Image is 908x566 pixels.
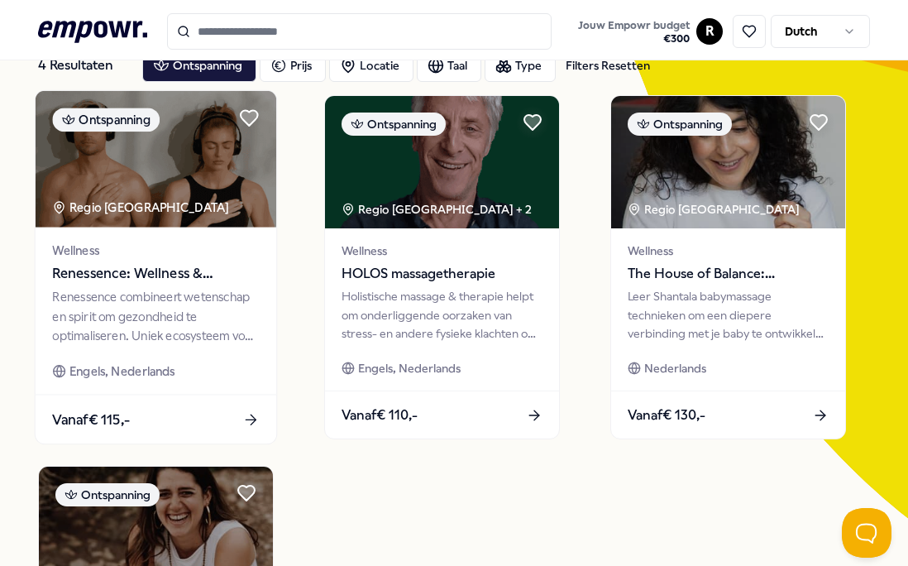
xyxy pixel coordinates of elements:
[417,49,481,82] button: Taal
[142,49,256,82] button: Ontspanning
[52,198,232,217] div: Regio [GEOGRAPHIC_DATA]
[628,200,802,218] div: Regio [GEOGRAPHIC_DATA]
[69,362,175,381] span: Engels, Nederlands
[575,16,693,49] button: Jouw Empowr budget€300
[52,241,259,260] span: Wellness
[329,49,413,82] button: Locatie
[571,14,696,49] a: Jouw Empowr budget€300
[611,96,845,228] img: package image
[52,288,259,345] div: Renessence combineert wetenschap en spirit om gezondheid te optimaliseren. Uniek ecosysteem voor ...
[52,263,259,285] span: Renessence: Wellness & Mindfulness
[628,287,829,343] div: Leer Shantala babymassage technieken om een diepere verbinding met je baby te ontwikkelen en hun ...
[342,405,418,426] span: Vanaf € 110,-
[325,96,559,228] img: package image
[842,508,891,558] iframe: Help Scout Beacon - Open
[52,409,130,430] span: Vanaf € 115,-
[358,359,461,377] span: Engels, Nederlands
[55,483,160,506] div: Ontspanning
[628,263,829,285] span: The House of Balance: Babymassage aan huis
[38,49,129,82] div: 4 Resultaten
[566,56,650,74] div: Filters Resetten
[578,32,690,46] span: € 300
[610,95,846,439] a: package imageOntspanningRegio [GEOGRAPHIC_DATA] WellnessThe House of Balance: Babymassage aan hui...
[342,242,542,260] span: Wellness
[342,113,446,136] div: Ontspanning
[628,405,705,426] span: Vanaf € 130,-
[36,91,276,228] img: package image
[485,49,556,82] button: Type
[342,200,532,218] div: Regio [GEOGRAPHIC_DATA] + 2
[644,359,706,377] span: Nederlands
[324,95,560,439] a: package imageOntspanningRegio [GEOGRAPHIC_DATA] + 2WellnessHOLOS massagetherapieHolistische massa...
[628,113,732,136] div: Ontspanning
[34,90,277,445] a: package imageOntspanningRegio [GEOGRAPHIC_DATA] WellnessRenessence: Wellness & MindfulnessRenesse...
[628,242,829,260] span: Wellness
[52,108,160,132] div: Ontspanning
[342,263,542,285] span: HOLOS massagetherapie
[342,287,542,343] div: Holistische massage & therapie helpt om onderliggende oorzaken van stress- en andere fysieke klac...
[578,19,690,32] span: Jouw Empowr budget
[260,49,326,82] button: Prijs
[167,13,552,50] input: Search for products, categories or subcategories
[696,18,723,45] button: R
